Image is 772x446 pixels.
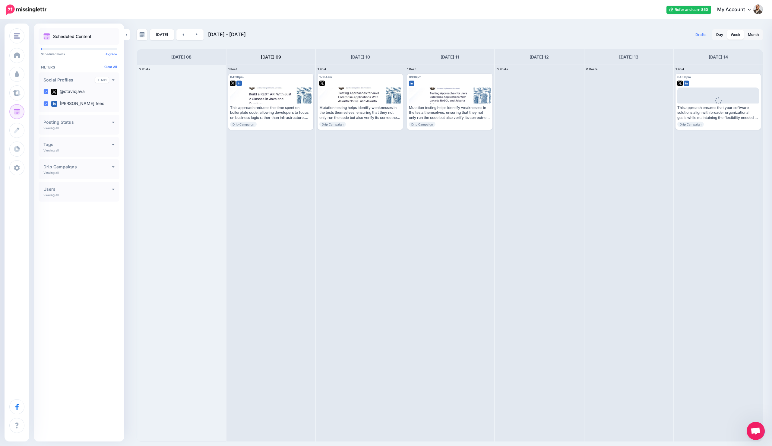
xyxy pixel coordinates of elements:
h4: [DATE] 08 [171,53,191,61]
img: linkedin-square.png [51,101,57,107]
span: 0 Posts [139,67,150,71]
a: [DATE] [150,29,174,40]
p: Viewing all [43,171,59,174]
a: Week [727,30,744,40]
h4: Social Profiles [43,78,95,82]
span: 04:30pm [230,75,244,79]
label: [PERSON_NAME] feed [51,101,105,107]
span: 1 Post [675,67,684,71]
label: @otaviojava [51,89,85,95]
img: linkedin-square.png [684,81,689,86]
p: Viewing all [43,193,59,197]
span: Drip Campaign [677,122,704,127]
img: twitter-square.png [51,89,57,95]
a: My Account [711,2,763,17]
img: calendar-grey-darker.png [139,32,145,37]
div: Open chat [747,422,765,440]
span: [DATE] - [DATE] [208,31,246,37]
span: 1 Post [407,67,416,71]
span: 1 Post [318,67,326,71]
span: 0 Posts [497,67,508,71]
img: twitter-square.png [319,81,325,86]
h4: [DATE] 12 [530,53,549,61]
p: Scheduled Posts [41,53,117,56]
h4: [DATE] 09 [261,53,281,61]
p: Viewing all [43,148,59,152]
span: 1 Post [228,67,237,71]
img: twitter-square.png [230,81,236,86]
img: calendar.png [43,33,50,40]
a: Day [713,30,727,40]
h4: [DATE] 10 [351,53,370,61]
div: Mutation testing helps identify weaknesses in the tests themselves, ensuring that they not only r... [409,105,491,120]
h4: Filters [41,65,117,69]
img: linkedin-square.png [409,81,414,86]
p: Viewing all [43,126,59,130]
a: Clear All [104,65,117,68]
div: Loading [710,97,726,113]
a: Add [95,77,109,83]
span: Drip Campaign [230,122,257,127]
span: 04:30pm [677,75,691,79]
h4: Drip Campaigns [43,165,112,169]
div: This approach reduces the time spent on boilerplate code, allowing developers to focus on busines... [230,105,312,120]
h4: Tags [43,142,112,147]
span: 12:04am [319,75,332,79]
span: Drip Campaign [319,122,346,127]
span: Drafts [695,33,707,37]
h4: [DATE] 13 [619,53,638,61]
a: Drafts [692,29,710,40]
a: Upgrade [105,52,117,56]
h4: [DATE] 11 [441,53,459,61]
h4: Posting Status [43,120,112,124]
span: Drip Campaign [409,122,435,127]
h4: [DATE] 14 [709,53,728,61]
img: twitter-square.png [677,81,683,86]
img: Missinglettr [6,5,46,15]
p: Scheduled Content [53,34,91,39]
img: menu.png [14,33,20,39]
a: Month [744,30,762,40]
div: Mutation testing helps identify weaknesses in the tests themselves, ensuring that they not only r... [319,105,401,120]
div: This approach ensures that your software solutions align with broader organizational goals while ... [677,105,759,120]
h4: Users [43,187,112,191]
a: Refer and earn $50 [666,6,711,14]
img: linkedin-square.png [236,81,242,86]
span: 03:16pm [409,75,421,79]
span: 0 Posts [586,67,598,71]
